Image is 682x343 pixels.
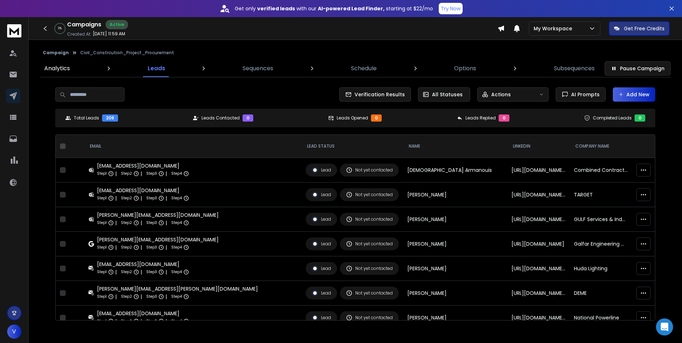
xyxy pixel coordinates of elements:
div: Lead [312,290,331,296]
p: Completed Leads [593,115,632,121]
div: Lead [312,314,331,321]
p: Step 1 [97,170,107,177]
p: Step 4 [171,195,182,202]
td: Huda Lighting [570,256,632,281]
p: Step 2 [121,293,132,300]
p: | [166,293,167,300]
div: [PERSON_NAME][EMAIL_ADDRESS][DOMAIN_NAME] [97,236,219,243]
button: Pause Campaign [605,61,671,76]
p: Try Now [441,5,460,12]
p: Sequences [243,64,273,73]
p: Step 3 [146,170,157,177]
a: Leads [143,60,169,77]
td: [PERSON_NAME] [403,207,507,232]
p: | [166,268,167,276]
button: AI Prompts [556,87,606,102]
button: Add New [613,87,655,102]
div: [EMAIL_ADDRESS][DOMAIN_NAME] [97,187,189,194]
p: Step 4 [171,170,182,177]
p: | [141,244,142,251]
p: Step 4 [171,293,182,300]
p: Step 3 [146,318,157,325]
div: Lead [312,167,331,173]
p: | [141,170,142,177]
button: Verification Results [339,87,411,102]
p: Leads Replied [465,115,496,121]
div: [EMAIL_ADDRESS][DOMAIN_NAME] [97,310,189,317]
div: [EMAIL_ADDRESS][DOMAIN_NAME] [97,261,189,268]
div: Not yet contacted [346,265,393,272]
td: [PERSON_NAME] [403,232,507,256]
div: Lead [312,191,331,198]
div: 0 [499,114,509,122]
h1: Campaigns [67,20,101,29]
p: | [115,244,117,251]
td: National Powerline [570,306,632,330]
td: DEME [570,281,632,306]
div: [PERSON_NAME][EMAIL_ADDRESS][PERSON_NAME][DOMAIN_NAME] [97,285,258,292]
p: Leads Contacted [202,115,240,121]
td: Galfar Engineering & Contracting [570,232,632,256]
p: Step 4 [171,219,182,226]
p: | [166,318,167,325]
span: AI Prompts [568,91,600,98]
p: | [115,293,117,300]
p: Step 3 [146,219,157,226]
p: Analytics [44,64,70,73]
p: Step 1 [97,318,107,325]
p: Options [454,64,476,73]
p: | [115,219,117,226]
p: Total Leads [74,115,99,121]
th: LinkedIn [507,135,570,158]
p: 0 % [58,26,62,31]
th: EMAIL [84,135,301,158]
strong: verified leads [257,5,295,12]
div: Not yet contacted [346,167,393,173]
p: Leads Opened [337,115,368,121]
div: 209 [102,114,118,122]
th: LEAD STATUS [301,135,403,158]
p: | [141,268,142,276]
p: Step 3 [146,195,157,202]
div: Not yet contacted [346,216,393,222]
a: Subsequences [550,60,599,77]
p: Get Free Credits [624,25,665,32]
td: [PERSON_NAME] [403,306,507,330]
button: Get Free Credits [609,21,670,36]
p: All Statuses [432,91,463,98]
p: Actions [491,91,511,98]
p: | [141,195,142,202]
p: Step 2 [121,195,132,202]
td: [URL][DOMAIN_NAME] [507,232,570,256]
div: Not yet contacted [346,241,393,247]
p: Step 4 [171,268,182,276]
div: Lead [312,265,331,272]
p: Civil_Constrcution_Project_Procurement [80,50,174,56]
p: | [141,219,142,226]
a: Analytics [40,60,74,77]
div: 0 [243,114,253,122]
p: Step 2 [121,219,132,226]
div: Open Intercom Messenger [656,318,673,336]
td: [URL][DOMAIN_NAME][PERSON_NAME] [507,158,570,183]
div: Not yet contacted [346,314,393,321]
div: Lead [312,216,331,222]
td: [PERSON_NAME] [403,256,507,281]
th: Company Name [570,135,632,158]
p: Step 2 [121,318,132,325]
p: | [141,318,142,325]
p: Step 2 [121,244,132,251]
p: | [141,293,142,300]
div: 0 [371,114,382,122]
p: Step 3 [146,268,157,276]
div: [PERSON_NAME][EMAIL_ADDRESS][DOMAIN_NAME] [97,211,219,219]
p: Created At: [67,31,91,37]
p: Step 1 [97,268,107,276]
p: [DATE] 11:59 AM [93,31,125,37]
td: [DEMOGRAPHIC_DATA] Armanouis [403,158,507,183]
div: Active [106,20,128,29]
strong: AI-powered Lead Finder, [318,5,385,12]
td: [URL][DOMAIN_NAME][PERSON_NAME] [507,281,570,306]
p: Step 2 [121,170,132,177]
span: Verification Results [352,91,405,98]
